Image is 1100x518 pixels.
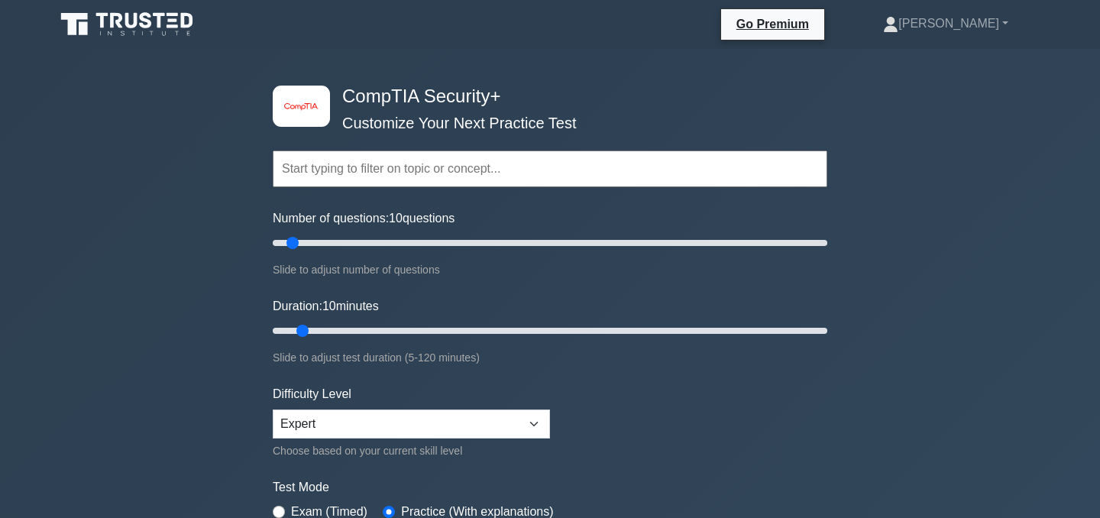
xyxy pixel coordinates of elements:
label: Test Mode [273,478,827,497]
div: Slide to adjust number of questions [273,261,827,279]
label: Duration: minutes [273,297,379,316]
a: Go Premium [727,15,818,34]
input: Start typing to filter on topic or concept... [273,151,827,187]
span: 10 [322,299,336,312]
div: Choose based on your current skill level [273,442,550,460]
h4: CompTIA Security+ [336,86,752,108]
div: Slide to adjust test duration (5-120 minutes) [273,348,827,367]
span: 10 [389,212,403,225]
a: [PERSON_NAME] [846,8,1045,39]
label: Difficulty Level [273,385,351,403]
label: Number of questions: questions [273,209,455,228]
